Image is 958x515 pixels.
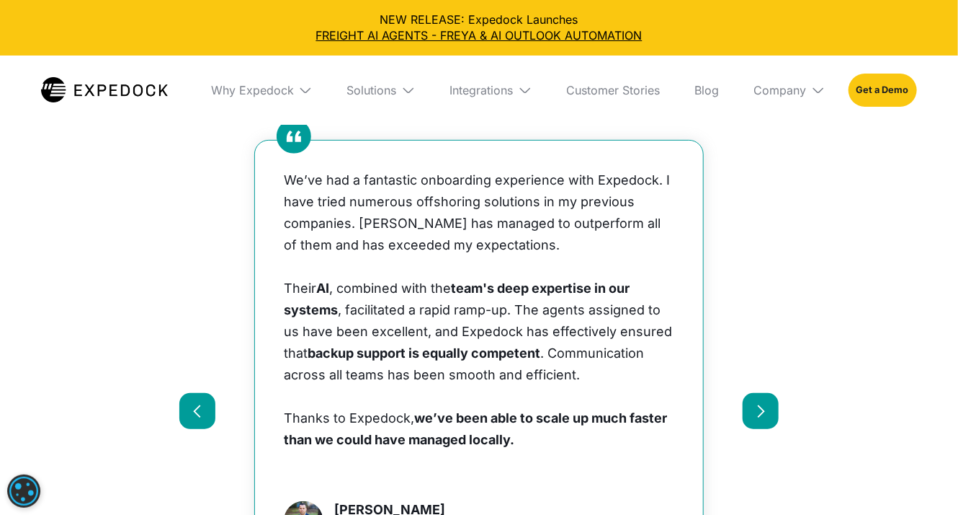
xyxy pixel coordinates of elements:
a: Blog [684,56,731,125]
p: ‍ [284,451,674,472]
strong: we’ve been able to scale up much faster than we could have managed locally. [284,410,667,447]
strong: backup support is equally competent [308,345,540,361]
strong: AI [316,281,329,296]
p: ‍ [284,386,674,408]
p: Their , combined with the , facilitated a rapid ramp-up. The agents assigned to us have been exce... [284,278,674,386]
div: previous slide [179,393,215,429]
div: Why Expedock [200,56,324,125]
div: Integrations [450,83,514,97]
div: Company [743,56,837,125]
a: FREIGHT AI AGENTS - FREYA & AI OUTLOOK AUTOMATION [12,27,946,43]
strong: team's deep expertise in our systems [284,281,630,317]
div: NEW RELEASE: Expedock Launches [12,12,946,44]
div: Solutions [347,83,397,97]
p: We’ve had a fantastic onboarding experience with Expedock. I have tried numerous offshoring solut... [284,170,674,256]
div: Why Expedock [211,83,294,97]
a: Customer Stories [555,56,672,125]
iframe: Chat Widget [718,359,958,515]
div: Integrations [439,56,544,125]
a: Get a Demo [849,74,917,107]
div: Solutions [336,56,427,125]
div: Company [754,83,807,97]
p: Thanks to Expedock, [284,408,674,451]
p: ‍ [284,256,674,278]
